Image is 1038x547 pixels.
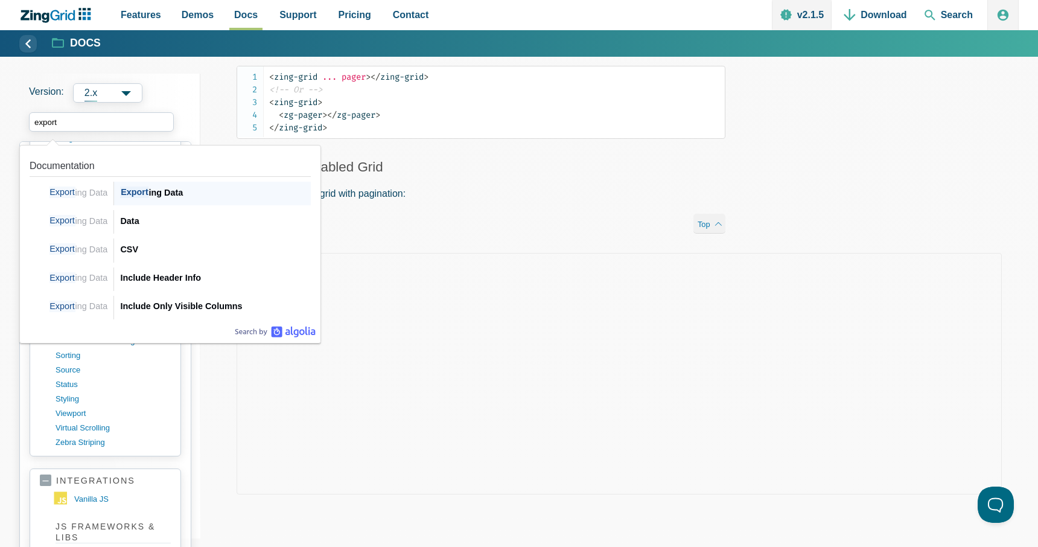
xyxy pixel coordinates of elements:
[49,243,75,255] span: Export
[342,72,366,82] span: pager
[25,234,316,262] a: Link to the result
[237,253,1002,494] iframe: Demo loaded in iFrame
[29,83,64,103] span: Version:
[235,326,316,338] a: Algolia
[234,7,258,23] span: Docs
[339,7,371,23] span: Pricing
[322,123,327,133] span: >
[279,110,322,120] span: zg-pager
[120,270,311,285] div: Include Header Info
[121,7,161,23] span: Features
[327,110,337,120] span: </
[53,36,101,51] a: Docs
[279,110,284,120] span: <
[375,110,380,120] span: >
[56,363,171,377] a: source
[19,8,97,23] a: ZingChart Logo. Click to return to the homepage
[269,123,279,133] span: </
[366,72,371,82] span: >
[49,301,75,312] span: Export
[393,7,429,23] span: Contact
[182,7,214,23] span: Demos
[49,187,108,198] span: ing Data
[30,161,95,171] span: Documentation
[371,72,380,82] span: </
[40,475,171,487] a: integrations
[49,187,75,198] span: Export
[25,291,316,319] a: Link to the result
[29,83,191,103] label: Versions
[56,435,171,450] a: zebra striping
[25,263,316,291] a: Link to the result
[56,421,171,435] a: virtual scrolling
[371,72,424,82] span: zing-grid
[56,521,171,543] strong: Js Frameworks & Libs
[120,185,311,200] div: ing Data
[56,392,171,406] a: styling
[235,326,316,338] div: Search by
[322,110,327,120] span: >
[56,377,171,392] a: status
[269,85,322,95] span: <!-- Or -->
[269,72,317,82] span: zing-grid
[56,348,171,363] a: sorting
[49,272,108,284] span: ing Data
[25,150,316,205] a: Link to the result
[56,406,171,421] a: viewport
[269,123,322,133] span: zing-grid
[237,159,383,174] a: Pagination Enabled Grid
[322,72,337,82] span: ...
[269,97,317,107] span: zing-grid
[120,299,311,313] div: Include Only Visible Columns
[978,487,1014,523] iframe: Help Scout Beacon - Open
[327,110,375,120] span: zg-pager
[237,185,725,202] p: Here is a complete grid with pagination:
[54,490,171,509] a: vanilla JS
[49,301,108,312] span: ing Data
[49,243,108,255] span: ing Data
[317,97,322,107] span: >
[49,215,108,226] span: ing Data
[120,242,311,257] div: CSV
[49,215,75,226] span: Export
[25,205,316,234] a: Link to the result
[29,112,174,132] input: search input
[120,214,311,228] div: Data
[269,72,274,82] span: <
[49,272,75,284] span: Export
[120,187,148,198] span: Export
[424,72,428,82] span: >
[279,7,316,23] span: Support
[269,97,274,107] span: <
[70,38,101,49] strong: Docs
